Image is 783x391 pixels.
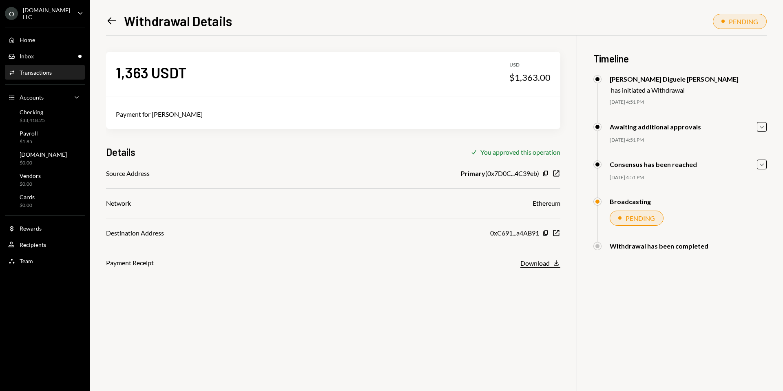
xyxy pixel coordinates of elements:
[5,7,18,20] div: O
[610,242,708,250] div: Withdrawal has been completed
[5,170,85,189] a: Vendors$0.00
[5,127,85,147] a: Payroll$1.85
[520,259,550,267] div: Download
[5,49,85,63] a: Inbox
[106,228,164,238] div: Destination Address
[610,75,739,83] div: [PERSON_NAME] Diguele [PERSON_NAME]
[5,90,85,104] a: Accounts
[20,151,67,158] div: [DOMAIN_NAME]
[106,198,131,208] div: Network
[5,221,85,235] a: Rewards
[610,123,701,131] div: Awaiting additional approvals
[610,137,767,144] div: [DATE] 4:51 PM
[509,62,551,69] div: USD
[533,198,560,208] div: Ethereum
[461,169,485,178] b: Primary
[116,109,551,119] div: Payment for [PERSON_NAME]
[106,258,154,268] div: Payment Receipt
[124,13,232,29] h1: Withdrawal Details
[20,138,38,145] div: $1.85
[116,63,186,82] div: 1,363 USDT
[23,7,71,20] div: [DOMAIN_NAME] LLC
[20,160,67,167] div: $0.00
[610,99,767,106] div: [DATE] 4:51 PM
[106,169,150,178] div: Source Address
[626,214,655,222] div: PENDING
[20,36,35,43] div: Home
[509,72,551,83] div: $1,363.00
[20,202,35,209] div: $0.00
[20,181,41,188] div: $0.00
[20,258,33,264] div: Team
[20,94,44,101] div: Accounts
[610,160,697,168] div: Consensus has been reached
[20,130,38,137] div: Payroll
[20,69,52,76] div: Transactions
[520,259,560,268] button: Download
[611,86,739,94] div: has initiated a Withdrawal
[5,149,85,168] a: [DOMAIN_NAME]$0.00
[20,193,35,200] div: Cards
[20,117,45,124] div: $33,418.25
[5,65,85,80] a: Transactions
[106,145,135,159] h3: Details
[5,253,85,268] a: Team
[593,52,767,65] h3: Timeline
[610,174,767,181] div: [DATE] 4:51 PM
[20,241,46,248] div: Recipients
[5,32,85,47] a: Home
[20,53,34,60] div: Inbox
[610,198,651,205] div: Broadcasting
[480,148,560,156] div: You approved this operation
[5,106,85,126] a: Checking$33,418.25
[729,18,758,25] div: PENDING
[461,169,539,178] div: ( 0x7D0C...4C39eb )
[20,172,41,179] div: Vendors
[490,228,539,238] div: 0xC691...a4AB91
[5,191,85,211] a: Cards$0.00
[20,225,42,232] div: Rewards
[20,109,45,116] div: Checking
[5,237,85,252] a: Recipients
